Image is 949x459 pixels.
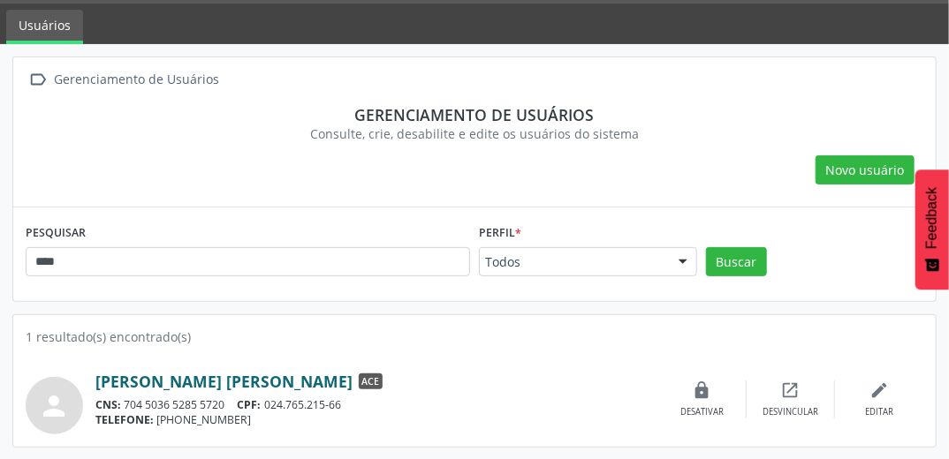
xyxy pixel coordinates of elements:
[39,390,71,422] i: person
[95,372,353,391] a: [PERSON_NAME] [PERSON_NAME]
[38,124,911,143] div: Consulte, crie, desabilite e edite os usuários do sistema
[693,380,712,400] i: lock
[238,397,262,412] span: CPF:
[706,247,767,277] button: Buscar
[826,161,905,179] span: Novo usuário
[924,187,940,249] span: Feedback
[95,412,658,427] div: [PHONE_NUMBER]
[763,406,818,418] div: Desvincular
[95,397,121,412] span: CNS:
[95,397,658,412] div: 704 5036 5285 5720 024.765.215-66
[781,380,801,400] i: open_in_new
[95,412,154,427] span: TELEFONE:
[869,380,889,400] i: edit
[38,105,911,124] div: Gerenciamento de usuários
[485,253,661,271] span: Todos
[680,406,724,418] div: Desativar
[915,169,949,290] button: Feedback - Mostrar pesquisa
[26,67,223,93] a:  Gerenciamento de Usuários
[865,406,893,418] div: Editar
[26,220,86,247] label: PESQUISAR
[816,155,915,185] button: Novo usuário
[479,220,521,247] label: Perfil
[359,373,383,389] span: ACE
[51,67,223,93] div: Gerenciamento de Usuários
[26,327,923,346] div: 1 resultado(s) encontrado(s)
[6,10,83,44] a: Usuários
[26,67,51,93] i: 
